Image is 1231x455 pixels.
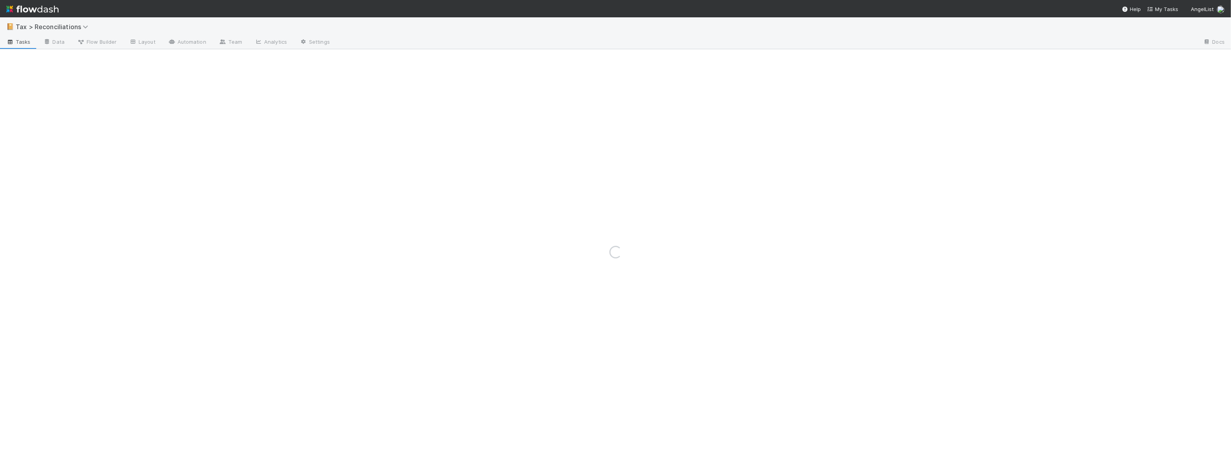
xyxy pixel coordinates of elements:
[1191,6,1214,12] span: AngelList
[37,36,71,49] a: Data
[6,23,14,30] span: 📔
[1147,5,1178,13] a: My Tasks
[248,36,293,49] a: Analytics
[71,36,123,49] a: Flow Builder
[293,36,336,49] a: Settings
[1197,36,1231,49] a: Docs
[123,36,162,49] a: Layout
[6,2,59,16] img: logo-inverted-e16ddd16eac7371096b0.svg
[213,36,248,49] a: Team
[6,38,31,46] span: Tasks
[162,36,213,49] a: Automation
[1217,6,1225,13] img: avatar_85833754-9fc2-4f19-a44b-7938606ee299.png
[1122,5,1141,13] div: Help
[1147,6,1178,12] span: My Tasks
[77,38,117,46] span: Flow Builder
[16,23,92,31] span: Tax > Reconciliations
